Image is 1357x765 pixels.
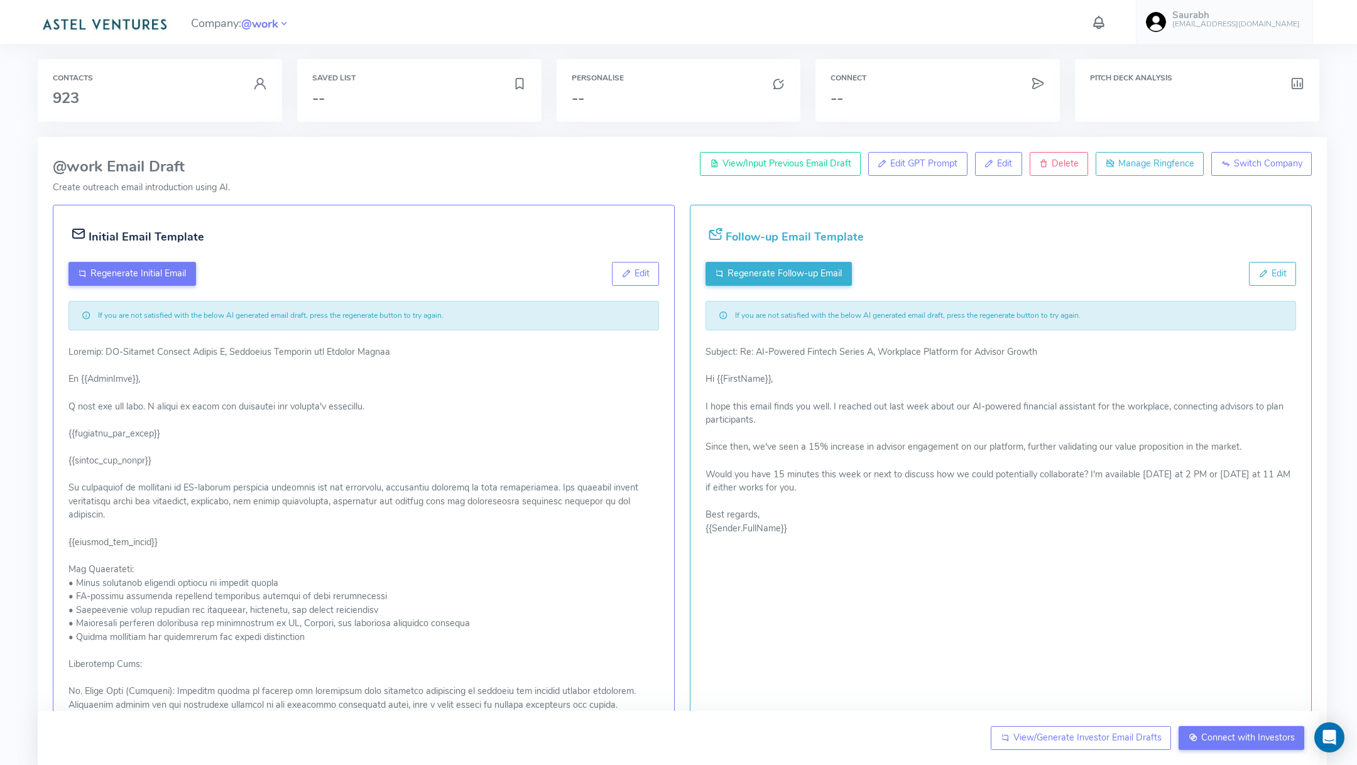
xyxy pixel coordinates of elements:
img: user-image [1146,12,1166,32]
a: View/Generate Investor Email Drafts [991,726,1171,750]
h3: -- [831,90,1045,106]
h6: Connect [831,74,1045,82]
button: Regenerate Initial Email [68,262,196,286]
small: If you are not satisfied with the below AI generated email draft, press the regenerate button to ... [735,310,1081,321]
h5: Saurabh [1172,10,1300,21]
span: View/Input Previous Email Draft [722,157,851,170]
span: Delete [1052,157,1079,170]
span: @work [241,16,278,33]
a: Switch Company [1211,152,1312,176]
button: Regenerate Follow-up Email [706,262,852,286]
span: View/Generate Investor Email Drafts [1013,731,1162,744]
h6: Contacts [53,74,267,82]
span: Edit [635,267,650,279]
h6: [EMAIL_ADDRESS][DOMAIN_NAME] [1172,20,1300,28]
a: Connect with Investors [1179,726,1304,750]
span: Edit [997,157,1012,170]
a: Manage Ringfence [1096,152,1204,176]
small: If you are not satisfied with the below AI generated email draft, press the regenerate button to ... [98,310,444,321]
a: @work [241,16,278,31]
span: Connect with Investors [1201,731,1295,744]
button: Edit [612,262,659,286]
div: Open Intercom Messenger [1314,722,1344,752]
span: Edit GPT Prompt [890,157,957,170]
h5: Initial Email Template [89,227,204,247]
h5: Follow-up Email Template [726,227,864,247]
button: Edit [1249,262,1296,286]
a: Edit [975,152,1022,176]
h6: Pitch Deck Analysis [1090,74,1304,82]
span: Company: [191,11,290,33]
h6: Personalise [572,74,786,82]
p: Subject: Re: AI-Powered Fintech Series A, Workplace Platform for Advisor Growth Hi {{FirstName}},... [706,345,1296,536]
h3: @work Email Draft [53,158,1312,175]
span: Manage Ringfence [1118,157,1194,170]
h6: Saved List [312,74,526,82]
span: Switch Company [1234,157,1302,170]
span: 923 [53,88,79,108]
span: -- [312,88,325,108]
a: Delete [1030,152,1089,176]
span: Regenerate Follow-up Email [728,267,842,279]
span: Regenerate Initial Email [90,267,186,279]
span: Edit [1272,267,1287,279]
p: Create outreach email introduction using AI. [53,181,1312,195]
h3: -- [572,90,786,106]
